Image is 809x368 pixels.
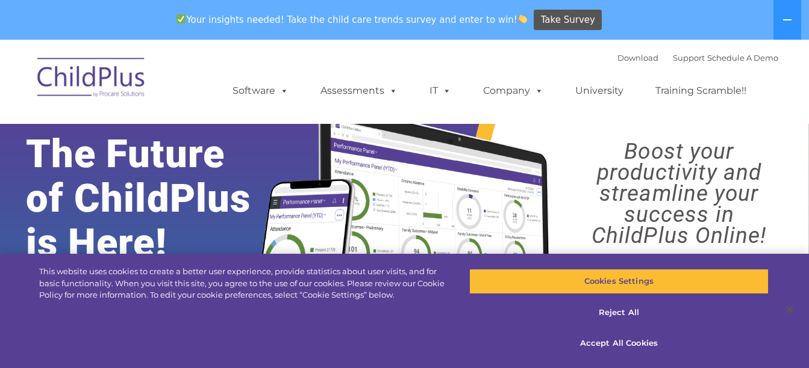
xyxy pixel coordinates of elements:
button: Reject All [469,300,769,325]
rs-layer: The Future of ChildPlus is Here! [26,132,284,265]
span: Your insights needed! Take the child care trends survey and enter to win! [172,8,533,31]
a: Schedule A Demo [707,53,778,63]
a: Training Scramble!! [643,79,758,103]
img: ChildPlus by Procare Solutions [31,49,152,109]
a: Download [617,53,658,63]
img: 👏 [518,14,527,23]
span: Take Survey [541,10,595,31]
a: University [563,79,636,103]
button: Cookies Settings [469,269,769,294]
div: This website uses cookies to create a better user experience, provide statistics about user visit... [39,266,445,301]
button: Close [776,296,803,323]
a: Support [673,53,705,63]
rs-layer: Boost your productivity and streamline your success in ChildPlus Online! [559,141,799,246]
a: Assessments [308,79,410,103]
span: Last name [167,79,204,88]
img: ✅ [176,14,186,23]
span: Phone number [167,129,219,138]
button: Accept All Cookies [469,331,769,356]
a: Company [471,79,555,103]
a: Software [220,79,301,103]
a: Take Survey [534,10,602,31]
font: | [617,53,778,63]
a: IT [417,79,463,103]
